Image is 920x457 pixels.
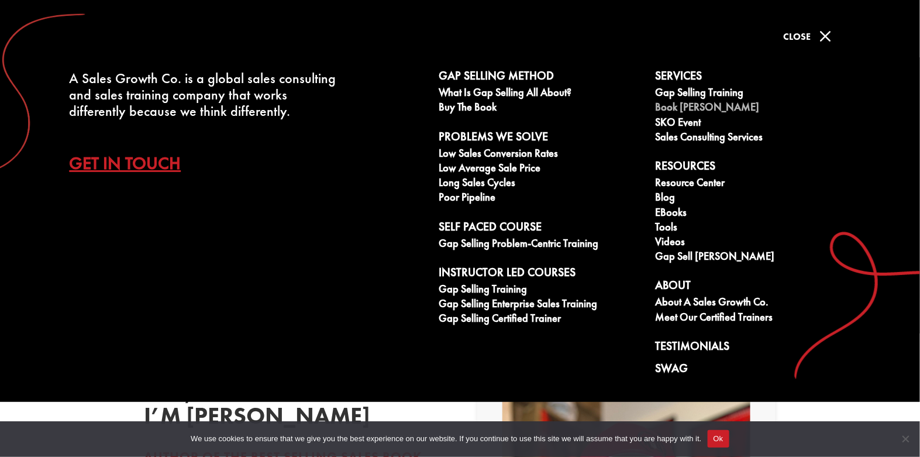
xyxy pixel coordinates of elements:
[655,101,859,116] a: Book [PERSON_NAME]
[191,433,701,445] span: We use cookies to ensure that we give you the best experience on our website. If you continue to ...
[655,236,859,250] a: Videos
[69,70,340,119] div: A Sales Growth Co. is a global sales consulting and sales training company that works differently...
[655,177,859,191] a: Resource Center
[708,430,729,448] button: Ok
[439,69,642,87] a: Gap Selling Method
[439,191,642,206] a: Poor Pipeline
[439,177,642,191] a: Long Sales Cycles
[439,266,642,283] a: Instructor Led Courses
[439,87,642,101] a: What is Gap Selling all about?
[439,220,642,238] a: Self Paced Course
[439,130,642,147] a: Problems We Solve
[439,312,642,327] a: Gap Selling Certified Trainer
[655,311,859,326] a: Meet our Certified Trainers
[439,162,642,177] a: Low Average Sale Price
[900,433,911,445] span: No
[69,143,198,184] a: Get In Touch
[439,298,642,312] a: Gap Selling Enterprise Sales Training
[439,238,642,252] a: Gap Selling Problem-Centric Training
[655,191,859,206] a: Blog
[655,279,859,296] a: About
[439,283,642,298] a: Gap Selling Training
[655,296,859,311] a: About A Sales Growth Co.
[655,221,859,236] a: Tools
[655,339,859,357] a: Testimonials
[814,25,837,48] span: M
[655,69,859,87] a: Services
[655,207,859,221] a: eBooks
[439,147,642,162] a: Low Sales Conversion Rates
[783,30,811,43] span: Close
[655,159,859,177] a: Resources
[144,381,320,434] h2: Hey, I’m [PERSON_NAME]
[439,101,642,116] a: Buy The Book
[655,131,859,146] a: Sales Consulting Services
[655,116,859,131] a: SKO Event
[655,362,859,379] a: Swag
[655,87,859,101] a: Gap Selling Training
[655,250,859,265] a: Gap Sell [PERSON_NAME]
